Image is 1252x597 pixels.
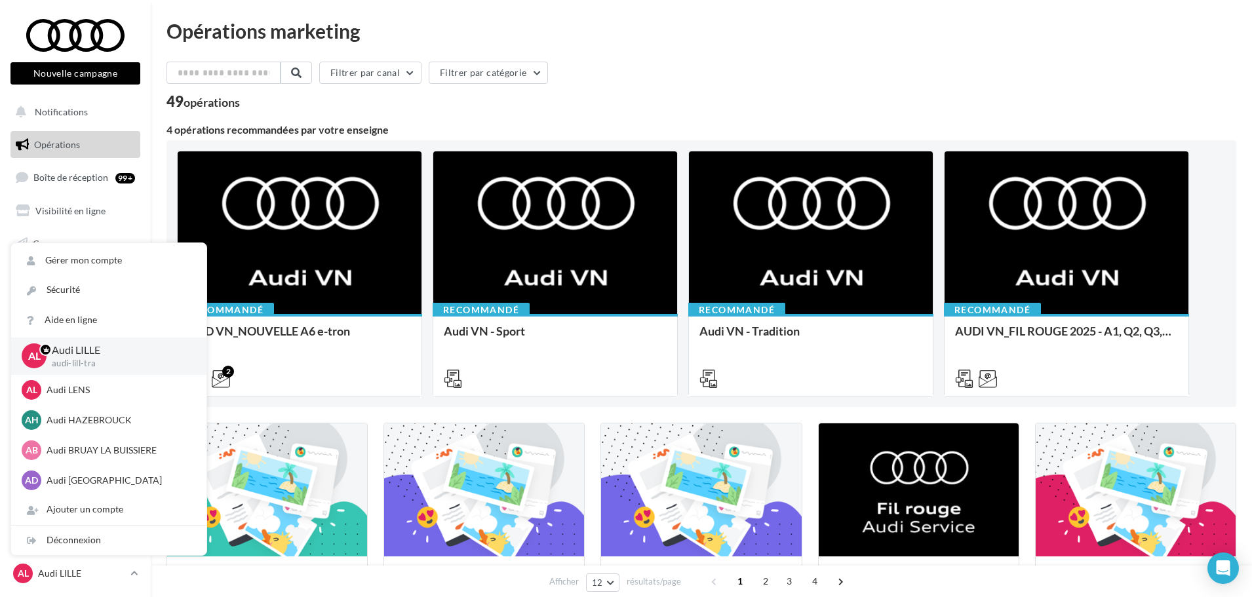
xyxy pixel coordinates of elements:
[52,343,186,358] p: Audi LILLE
[8,163,143,191] a: Boîte de réception99+
[11,526,206,555] div: Déconnexion
[804,571,825,592] span: 4
[1207,552,1239,584] div: Open Intercom Messenger
[433,303,530,317] div: Recommandé
[10,561,140,586] a: AL Audi LILLE
[8,131,143,159] a: Opérations
[38,567,125,580] p: Audi LILLE
[8,230,143,258] a: Campagnes
[166,125,1236,135] div: 4 opérations recommandées par votre enseigne
[33,172,108,183] span: Boîte de réception
[52,358,186,370] p: audi-lill-tra
[955,324,1178,351] div: AUDI VN_FIL ROUGE 2025 - A1, Q2, Q3, Q5 et Q4 e-tron
[11,246,206,275] a: Gérer mon compte
[730,571,751,592] span: 1
[33,237,80,248] span: Campagnes
[35,106,88,117] span: Notifications
[319,62,421,84] button: Filtrer par canal
[11,275,206,305] a: Sécurité
[222,366,234,377] div: 2
[8,197,143,225] a: Visibilité en ligne
[184,96,240,108] div: opérations
[11,495,206,524] div: Ajouter un compte
[26,383,37,396] span: AL
[47,414,191,427] p: Audi HAZEBROUCK
[10,62,140,85] button: Nouvelle campagne
[586,573,619,592] button: 12
[47,383,191,396] p: Audi LENS
[35,205,106,216] span: Visibilité en ligne
[429,62,548,84] button: Filtrer par catégorie
[755,571,776,592] span: 2
[177,303,274,317] div: Recommandé
[8,98,138,126] button: Notifications
[115,173,135,183] div: 99+
[34,139,80,150] span: Opérations
[47,474,191,487] p: Audi [GEOGRAPHIC_DATA]
[166,94,240,109] div: 49
[549,575,579,588] span: Afficher
[28,349,41,364] span: AL
[47,444,191,457] p: Audi BRUAY LA BUISSIERE
[8,262,143,290] a: Médiathèque
[592,577,603,588] span: 12
[8,295,143,334] a: PLV et print personnalisable
[779,571,800,592] span: 3
[688,303,785,317] div: Recommandé
[25,414,39,427] span: AH
[26,444,38,457] span: AB
[627,575,681,588] span: résultats/page
[166,21,1236,41] div: Opérations marketing
[444,324,667,351] div: Audi VN - Sport
[25,474,38,487] span: AD
[699,324,922,351] div: Audi VN - Tradition
[188,324,411,351] div: AUD VN_NOUVELLE A6 e-tron
[11,305,206,335] a: Aide en ligne
[944,303,1041,317] div: Recommandé
[18,567,29,580] span: AL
